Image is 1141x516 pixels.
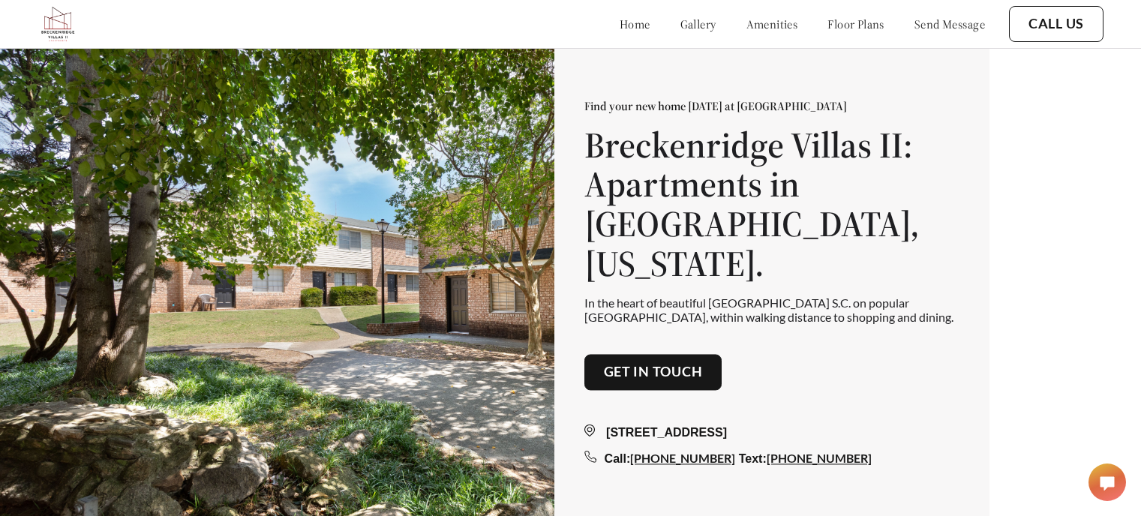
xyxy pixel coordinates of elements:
[630,451,735,465] a: [PHONE_NUMBER]
[739,452,767,465] span: Text:
[767,451,872,465] a: [PHONE_NUMBER]
[584,125,959,283] h1: Breckenridge Villas II: Apartments in [GEOGRAPHIC_DATA], [US_STATE].
[584,98,959,113] p: Find your new home [DATE] at [GEOGRAPHIC_DATA]
[746,16,798,31] a: amenities
[680,16,716,31] a: gallery
[584,355,722,391] button: Get in touch
[584,424,959,442] div: [STREET_ADDRESS]
[584,295,959,324] p: In the heart of beautiful [GEOGRAPHIC_DATA] S.C. on popular [GEOGRAPHIC_DATA], within walking dis...
[827,16,884,31] a: floor plans
[1028,16,1084,32] a: Call Us
[1009,6,1103,42] button: Call Us
[38,4,78,44] img: bv2_logo.png
[605,452,631,465] span: Call:
[914,16,985,31] a: send message
[620,16,650,31] a: home
[604,364,703,381] a: Get in touch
